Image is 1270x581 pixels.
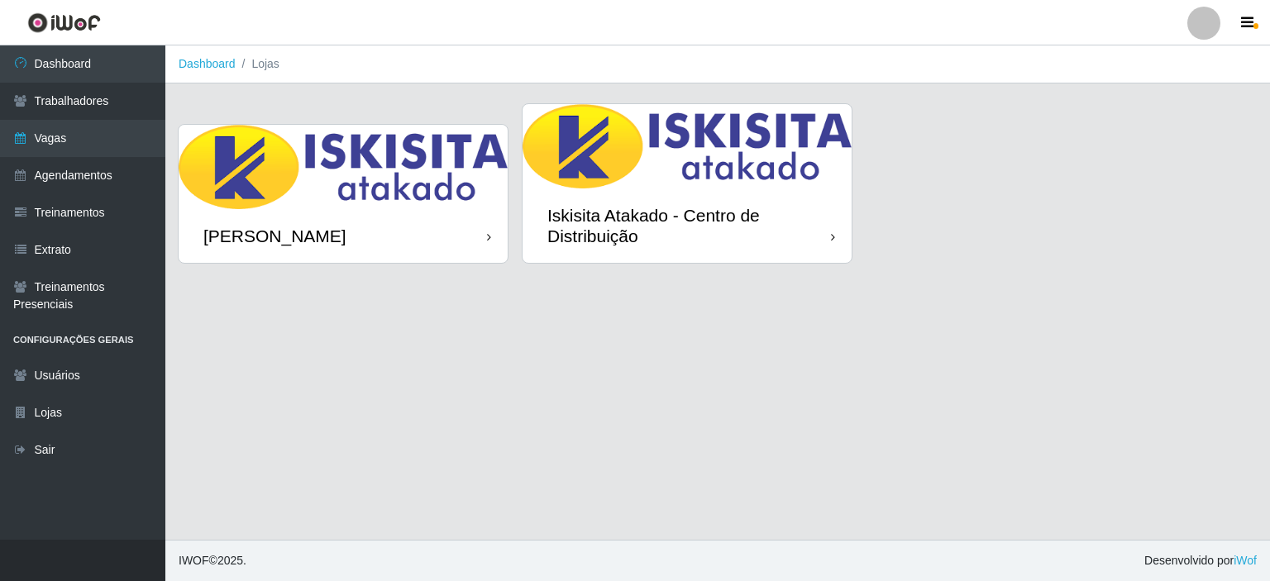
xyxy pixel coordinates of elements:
span: IWOF [179,554,209,567]
img: cardImg [523,104,852,188]
li: Lojas [236,55,279,73]
a: iWof [1234,554,1257,567]
span: © 2025 . [179,552,246,569]
a: Dashboard [179,57,236,70]
div: Iskisita Atakado - Centro de Distribuição [547,205,831,246]
span: Desenvolvido por [1144,552,1257,569]
img: CoreUI Logo [27,12,101,33]
nav: breadcrumb [165,45,1270,83]
img: cardImg [179,125,508,209]
a: Iskisita Atakado - Centro de Distribuição [523,104,852,263]
div: [PERSON_NAME] [203,226,346,246]
a: [PERSON_NAME] [179,125,508,263]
